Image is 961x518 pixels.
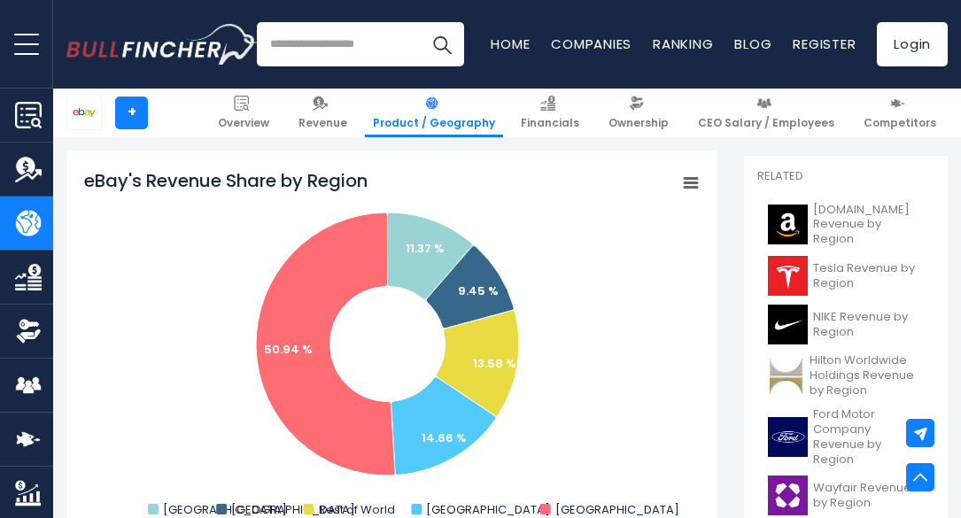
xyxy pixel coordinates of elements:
text: 14.66 % [422,429,467,446]
span: Revenue [298,116,347,130]
a: Ownership [601,89,677,137]
text: 9.45 % [458,282,499,299]
a: NIKE Revenue by Region [757,300,934,349]
text: [GEOGRAPHIC_DATA] [555,501,679,518]
text: [GEOGRAPHIC_DATA] [231,501,355,518]
a: Register [793,35,856,53]
span: NIKE Revenue by Region [813,310,924,340]
text: [GEOGRAPHIC_DATA] [163,501,287,518]
span: Ford Motor Company Revenue by Region [813,407,924,468]
a: Home [491,35,530,53]
a: CEO Salary / Employees [690,89,842,137]
a: Revenue [291,89,355,137]
button: Search [420,22,464,66]
a: Product / Geography [365,89,503,137]
a: Competitors [856,89,944,137]
span: CEO Salary / Employees [698,116,834,130]
img: NKE logo [768,305,808,344]
a: Hilton Worldwide Holdings Revenue by Region [757,349,934,403]
a: Go to homepage [66,24,257,65]
img: EBAY logo [67,96,101,129]
text: Rest of World [319,501,395,518]
text: 50.94 % [264,341,313,358]
a: + [115,97,148,129]
a: Blog [734,35,771,53]
img: TSLA logo [768,256,808,296]
tspan: eBay's Revenue Share by Region [84,168,368,193]
img: HLT logo [768,356,804,396]
span: Wayfair Revenue by Region [813,481,924,511]
span: Product / Geography [373,116,495,130]
p: Related [757,169,934,184]
a: Companies [551,35,632,53]
span: Ownership [608,116,669,130]
img: Ownership [15,318,42,344]
a: Ranking [653,35,713,53]
text: 11.37 % [406,240,445,257]
a: Tesla Revenue by Region [757,251,934,300]
span: Competitors [864,116,936,130]
a: Overview [210,89,277,137]
text: [GEOGRAPHIC_DATA] [426,501,550,518]
img: W logo [768,475,808,515]
span: Financials [521,116,579,130]
a: Financials [513,89,587,137]
img: Bullfincher logo [66,24,258,65]
span: Overview [218,116,269,130]
a: Login [877,22,948,66]
span: Hilton Worldwide Holdings Revenue by Region [810,353,924,398]
text: 13.58 % [473,355,516,372]
span: Tesla Revenue by Region [813,261,924,291]
img: AMZN logo [768,205,808,244]
a: [DOMAIN_NAME] Revenue by Region [757,198,934,252]
img: F logo [768,417,808,457]
span: [DOMAIN_NAME] Revenue by Region [813,203,924,248]
a: Ford Motor Company Revenue by Region [757,403,934,472]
